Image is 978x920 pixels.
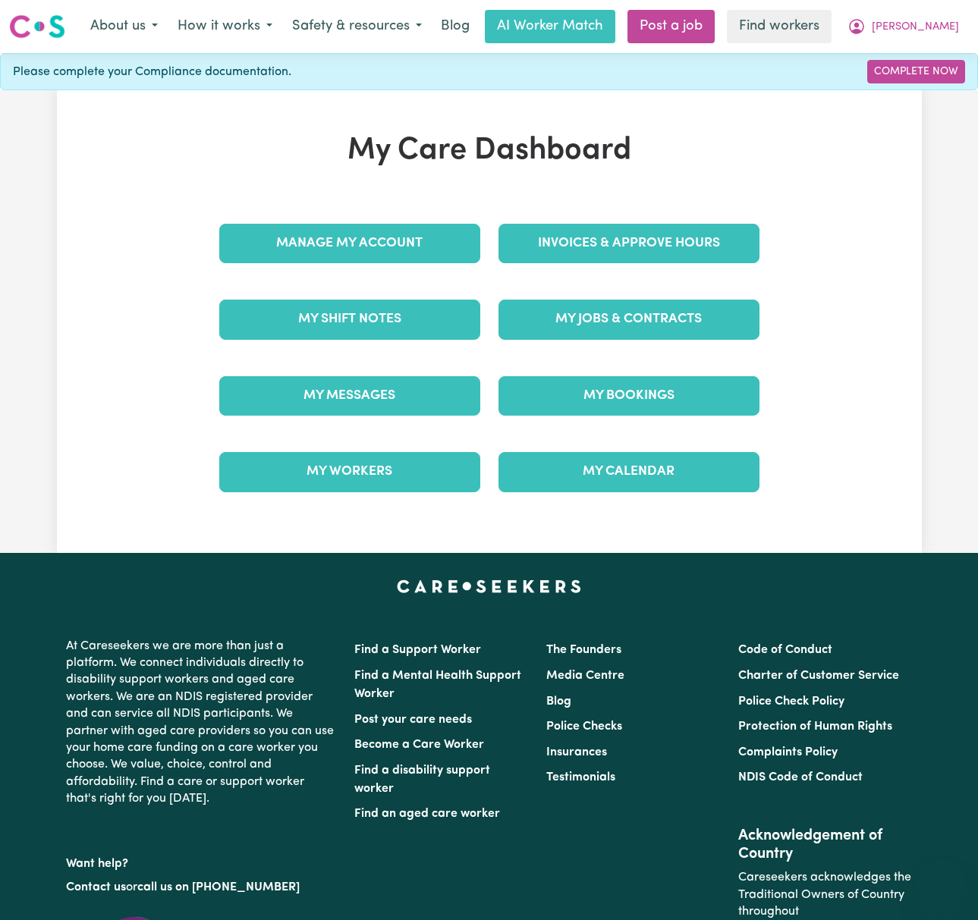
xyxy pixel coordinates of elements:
p: or [66,873,336,902]
a: Manage My Account [219,224,480,263]
a: Protection of Human Rights [738,721,892,733]
a: Find workers [727,10,832,43]
a: AI Worker Match [485,10,615,43]
a: Police Checks [546,721,622,733]
a: Insurances [546,746,607,758]
a: Invoices & Approve Hours [498,224,759,263]
a: Careseekers logo [9,9,65,44]
a: Find an aged care worker [354,808,500,820]
a: Testimonials [546,771,615,783]
a: Post your care needs [354,714,472,726]
a: NDIS Code of Conduct [738,771,863,783]
p: At Careseekers we are more than just a platform. We connect individuals directly to disability su... [66,632,336,814]
a: My Shift Notes [219,300,480,339]
a: call us on [PHONE_NUMBER] [137,881,300,893]
a: My Messages [219,376,480,416]
a: Complete Now [867,60,965,83]
img: Careseekers logo [9,13,65,40]
a: Careseekers home page [397,580,581,592]
button: Safety & resources [282,11,432,42]
a: Find a Support Worker [354,644,481,656]
button: My Account [838,11,969,42]
a: Contact us [66,881,126,893]
button: How it works [168,11,282,42]
a: Post a job [627,10,715,43]
p: Want help? [66,849,336,872]
h2: Acknowledgement of Country [738,827,912,863]
button: About us [80,11,168,42]
a: My Workers [219,452,480,491]
a: Police Check Policy [738,695,844,708]
a: Complaints Policy [738,746,838,758]
span: Please complete your Compliance documentation. [13,63,291,81]
a: My Jobs & Contracts [498,300,759,339]
a: Find a Mental Health Support Worker [354,670,521,700]
a: My Calendar [498,452,759,491]
a: My Bookings [498,376,759,416]
a: Code of Conduct [738,644,832,656]
a: Find a disability support worker [354,765,490,795]
span: [PERSON_NAME] [872,19,959,36]
a: Media Centre [546,670,624,682]
iframe: Button to launch messaging window [917,859,966,908]
h1: My Care Dashboard [210,133,769,169]
a: The Founders [546,644,621,656]
a: Become a Care Worker [354,739,484,751]
a: Blog [432,10,479,43]
a: Charter of Customer Service [738,670,899,682]
a: Blog [546,695,571,708]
